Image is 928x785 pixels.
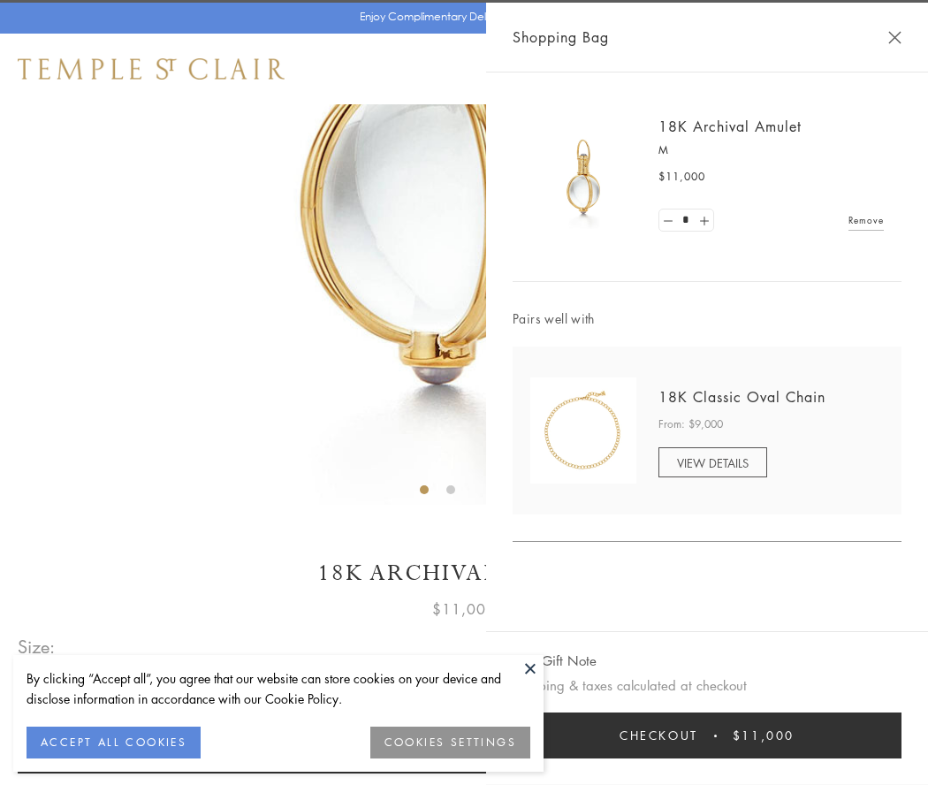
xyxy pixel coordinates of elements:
[677,454,749,471] span: VIEW DETAILS
[658,168,705,186] span: $11,000
[27,727,201,758] button: ACCEPT ALL COOKIES
[530,124,636,230] img: 18K Archival Amulet
[733,726,795,745] span: $11,000
[513,309,901,329] span: Pairs well with
[513,650,597,672] button: Add Gift Note
[695,210,712,232] a: Set quantity to 2
[659,210,677,232] a: Set quantity to 0
[513,26,609,49] span: Shopping Bag
[658,447,767,477] a: VIEW DETAILS
[658,117,802,136] a: 18K Archival Amulet
[658,415,723,433] span: From: $9,000
[18,632,57,661] span: Size:
[370,727,530,758] button: COOKIES SETTINGS
[620,726,698,745] span: Checkout
[658,387,825,407] a: 18K Classic Oval Chain
[432,598,496,621] span: $11,000
[27,668,530,709] div: By clicking “Accept all”, you agree that our website can store cookies on your device and disclos...
[848,210,884,230] a: Remove
[18,558,910,589] h1: 18K Archival Amulet
[360,8,560,26] p: Enjoy Complimentary Delivery & Returns
[513,713,901,758] button: Checkout $11,000
[18,58,285,80] img: Temple St. Clair
[888,31,901,44] button: Close Shopping Bag
[658,141,884,159] p: M
[530,377,636,484] img: N88865-OV18
[513,674,901,697] p: Shipping & taxes calculated at checkout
